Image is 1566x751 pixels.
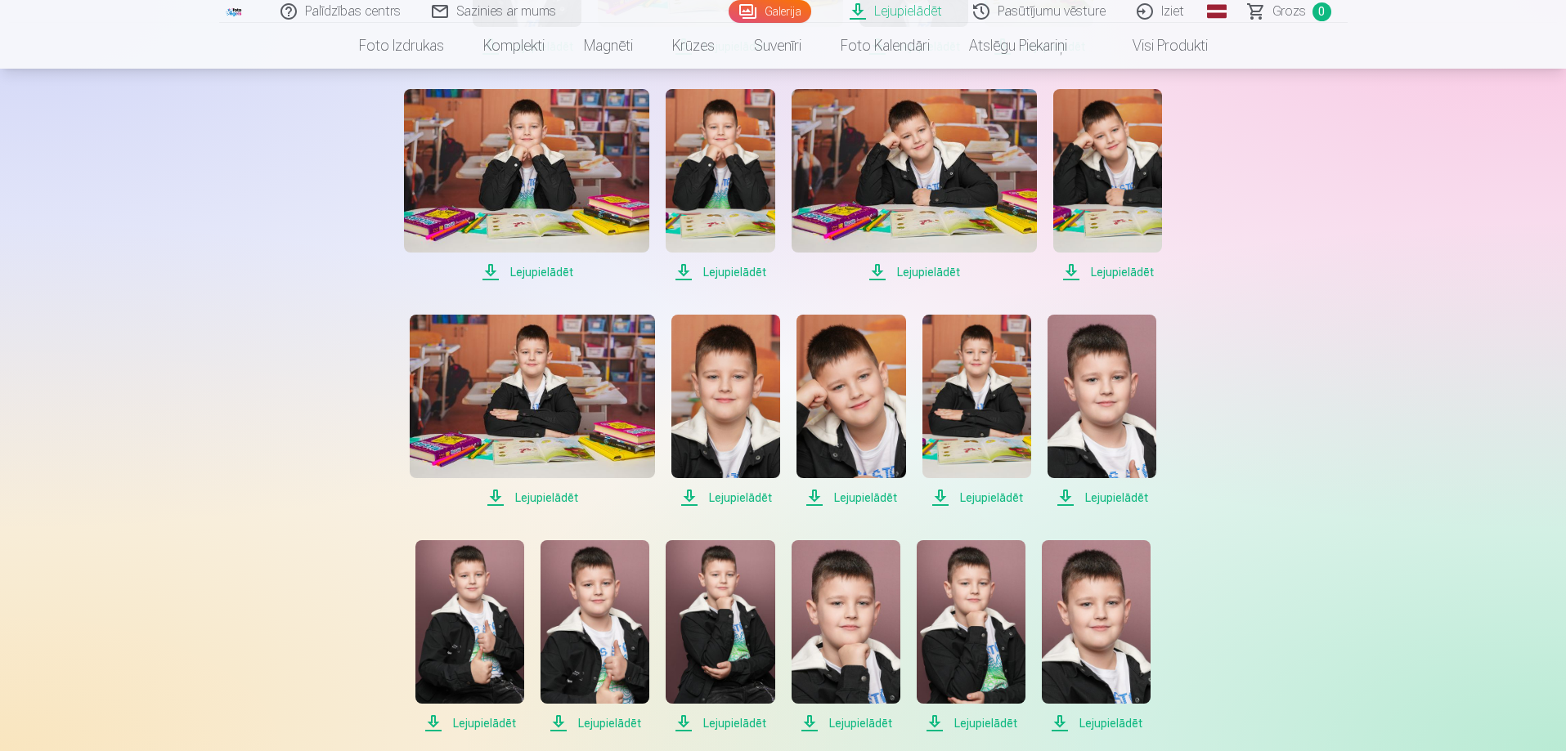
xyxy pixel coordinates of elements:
span: Lejupielādēt [1053,262,1162,282]
a: Lejupielādēt [1053,89,1162,282]
span: Lejupielādēt [792,713,900,733]
a: Lejupielādēt [404,89,649,282]
a: Lejupielādēt [1042,540,1151,733]
span: Lejupielādēt [666,262,774,282]
a: Lejupielādēt [541,540,649,733]
a: Lejupielādēt [666,540,774,733]
a: Suvenīri [734,23,821,69]
a: Visi produkti [1087,23,1227,69]
a: Lejupielādēt [415,540,524,733]
span: Lejupielādēt [671,488,780,507]
a: Lejupielādēt [1048,315,1156,507]
span: Lejupielādēt [666,713,774,733]
span: Lejupielādēt [796,488,905,507]
a: Magnēti [564,23,653,69]
span: 0 [1312,2,1331,21]
a: Foto kalendāri [821,23,949,69]
img: /fa4 [226,7,244,16]
span: Lejupielādēt [404,262,649,282]
a: Lejupielādēt [671,315,780,507]
a: Komplekti [464,23,564,69]
a: Foto izdrukas [339,23,464,69]
span: Lejupielādēt [410,488,655,507]
a: Lejupielādēt [922,315,1031,507]
span: Lejupielādēt [922,488,1031,507]
a: Lejupielādēt [666,89,774,282]
a: Lejupielādēt [796,315,905,507]
a: Lejupielādēt [917,540,1025,733]
span: Lejupielādēt [792,262,1037,282]
a: Lejupielādēt [410,315,655,507]
span: Lejupielādēt [415,713,524,733]
a: Lejupielādēt [792,89,1037,282]
span: Lejupielādēt [917,713,1025,733]
span: Lejupielādēt [541,713,649,733]
span: Grozs [1272,2,1306,21]
span: Lejupielādēt [1048,488,1156,507]
a: Atslēgu piekariņi [949,23,1087,69]
span: Lejupielādēt [1042,713,1151,733]
a: Lejupielādēt [792,540,900,733]
a: Krūzes [653,23,734,69]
